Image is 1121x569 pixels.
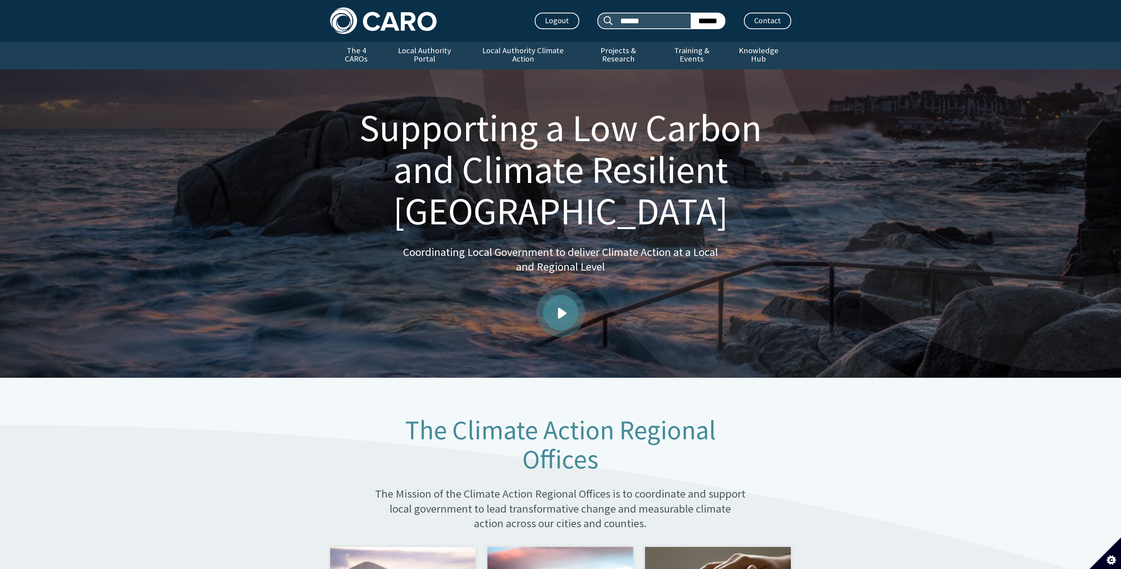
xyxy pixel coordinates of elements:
[383,42,467,69] a: Local Authority Portal
[726,42,791,69] a: Knowledge Hub
[535,13,579,29] a: Logout
[1089,537,1121,569] button: Set cookie preferences
[403,245,718,274] p: Coordinating Local Government to deliver Climate Action at a Local and Regional Level
[330,42,383,69] a: The 4 CAROs
[543,295,578,330] a: Play video
[330,7,437,34] img: Caro logo
[374,416,747,474] h1: The Climate Action Regional Offices
[579,42,657,69] a: Projects & Research
[744,13,791,29] a: Contact
[467,42,579,69] a: Local Authority Climate Action
[374,487,747,531] p: The Mission of the Climate Action Regional Offices is to coordinate and support local government ...
[340,107,782,232] h1: Supporting a Low Carbon and Climate Resilient [GEOGRAPHIC_DATA]
[657,42,726,69] a: Training & Events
